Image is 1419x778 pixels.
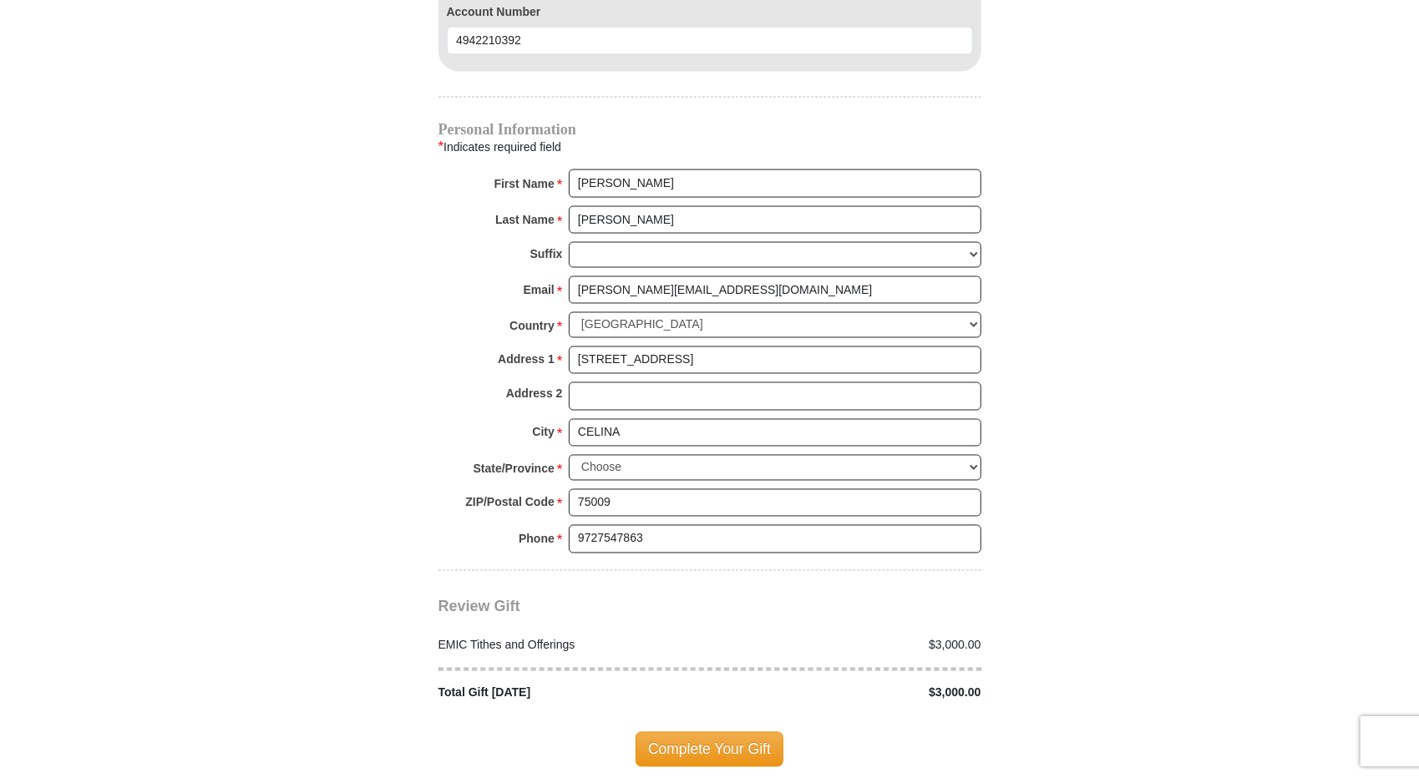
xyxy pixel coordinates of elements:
[636,732,783,767] span: Complete Your Gift
[530,242,563,265] strong: Suffix
[710,637,991,654] div: $3,000.00
[438,599,520,615] span: Review Gift
[532,421,554,444] strong: City
[519,528,555,551] strong: Phone
[509,315,555,338] strong: Country
[506,382,563,406] strong: Address 2
[710,685,991,702] div: $3,000.00
[495,208,555,231] strong: Last Name
[465,491,555,514] strong: ZIP/Postal Code
[474,457,555,481] strong: State/Province
[447,3,973,21] label: Account Number
[494,172,555,195] strong: First Name
[429,685,710,702] div: Total Gift [DATE]
[438,136,981,158] div: Indicates required field
[438,123,981,136] h4: Personal Information
[524,278,555,301] strong: Email
[429,637,710,654] div: EMIC Tithes and Offerings
[498,348,555,371] strong: Address 1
